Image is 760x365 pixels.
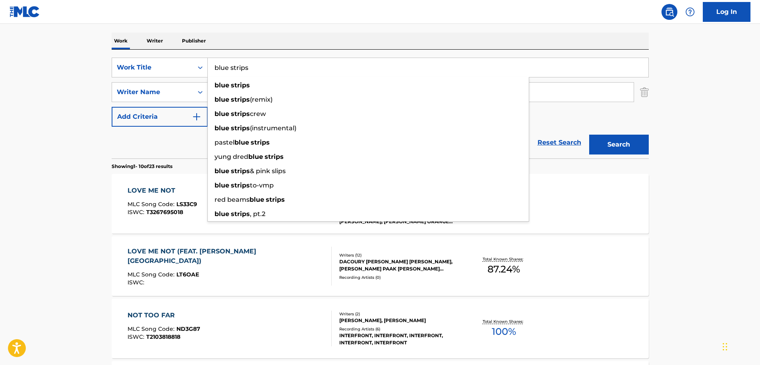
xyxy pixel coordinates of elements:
img: Delete Criterion [640,82,649,102]
p: Publisher [180,33,208,49]
strong: blue [215,124,229,132]
span: T2103818818 [146,333,180,340]
img: search [665,7,674,17]
div: Writers ( 2 ) [339,311,459,317]
p: Total Known Shares: [483,319,525,324]
strong: blue [215,110,229,118]
iframe: Chat Widget [720,327,760,365]
span: LS33C9 [176,201,197,208]
img: help [685,7,695,17]
span: 100 % [492,324,516,339]
div: [PERSON_NAME], [PERSON_NAME] [339,317,459,324]
strong: blue [215,182,229,189]
strong: blue [215,81,229,89]
span: crew [250,110,266,118]
span: ISWC : [128,333,146,340]
span: MLC Song Code : [128,201,176,208]
a: Public Search [661,4,677,20]
span: red beams [215,196,249,203]
strong: strips [231,210,250,218]
span: & pink slips [250,167,286,175]
span: (remix) [250,96,273,103]
a: NOT TOO FARMLC Song Code:ND3G87ISWC:T2103818818Writers (2)[PERSON_NAME], [PERSON_NAME]Recording A... [112,299,649,358]
div: Writer Name [117,87,188,97]
div: LOVE ME NOT [128,186,197,195]
span: to-vmp [250,182,274,189]
div: Writers ( 12 ) [339,252,459,258]
div: Drag [723,335,727,359]
span: yung dred [215,153,248,160]
a: Log In [703,2,750,22]
strong: blue [249,196,264,203]
strong: blue [248,153,263,160]
strong: strips [231,182,250,189]
img: 9d2ae6d4665cec9f34b9.svg [192,112,201,122]
p: Writer [144,33,165,49]
div: NOT TOO FAR [128,311,200,320]
span: MLC Song Code : [128,271,176,278]
span: LT6OAE [176,271,199,278]
form: Search Form [112,58,649,158]
strong: strips [231,96,250,103]
div: Recording Artists ( 0 ) [339,274,459,280]
span: ISWC : [128,279,146,286]
strong: strips [251,139,270,146]
p: Total Known Shares: [483,256,525,262]
div: LOVE ME NOT (FEAT. [PERSON_NAME][GEOGRAPHIC_DATA]) [128,247,325,266]
strong: blue [215,167,229,175]
img: MLC Logo [10,6,40,17]
strong: strips [231,110,250,118]
span: , pt.2 [250,210,265,218]
div: Recording Artists ( 6 ) [339,326,459,332]
strong: blue [215,210,229,218]
span: T3267695018 [146,209,183,216]
span: 87.24 % [487,262,520,276]
span: ND3G87 [176,325,200,332]
strong: strips [231,81,250,89]
strong: strips [265,153,284,160]
strong: blue [215,96,229,103]
strong: strips [231,124,250,132]
a: LOVE ME NOTMLC Song Code:LS33C9ISWC:T3267695018Writers (11)DACOURY [PERSON_NAME] PAAK [PERSON_NAM... [112,174,649,234]
div: Help [682,4,698,20]
strong: strips [231,167,250,175]
strong: blue [234,139,249,146]
a: Reset Search [534,134,585,151]
div: DACOURY [PERSON_NAME] [PERSON_NAME], [PERSON_NAME] PAAK [PERSON_NAME] [PERSON_NAME], [PERSON_NAME... [339,258,459,272]
span: ISWC : [128,209,146,216]
span: (instrumental) [250,124,296,132]
p: Work [112,33,130,49]
div: Work Title [117,63,188,72]
a: LOVE ME NOT (FEAT. [PERSON_NAME][GEOGRAPHIC_DATA])MLC Song Code:LT6OAEISWC:Writers (12)DACOURY [P... [112,236,649,296]
button: Add Criteria [112,107,208,127]
span: MLC Song Code : [128,325,176,332]
div: INTERFRONT, INTERFRONT, INTERFRONT, INTERFRONT, INTERFRONT [339,332,459,346]
strong: strips [266,196,285,203]
span: pastel [215,139,234,146]
button: Search [589,135,649,154]
p: Showing 1 - 10 of 23 results [112,163,172,170]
